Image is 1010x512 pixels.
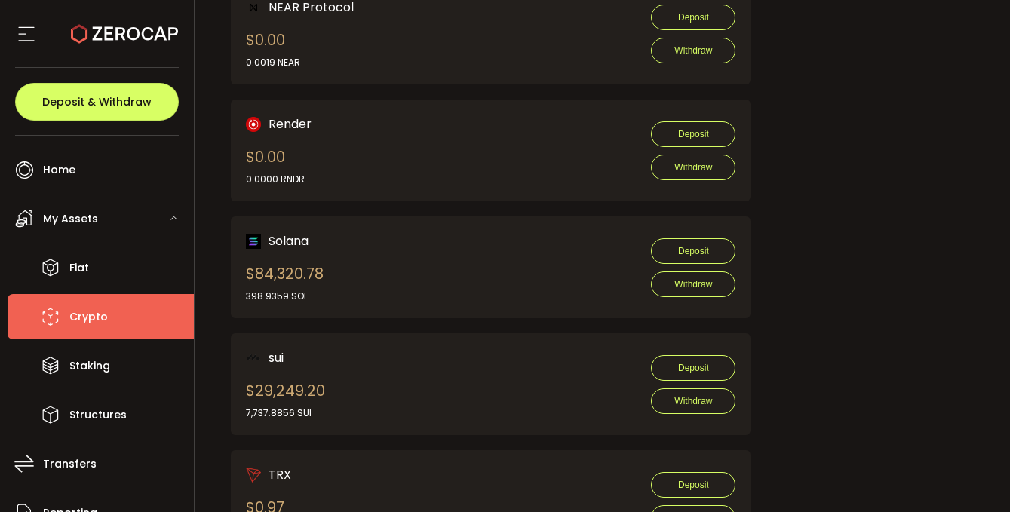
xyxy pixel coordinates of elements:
span: Deposit [678,129,709,139]
button: Deposit [651,238,735,264]
div: $29,249.20 [246,379,325,420]
div: $84,320.78 [246,262,324,303]
button: Withdraw [651,155,735,180]
img: rndr_portfolio.png [246,117,261,132]
button: Deposit [651,5,735,30]
span: TRX [269,465,291,484]
iframe: Chat Widget [935,440,1010,512]
div: $0.00 [246,29,300,69]
button: Withdraw [651,388,735,414]
button: Deposit [651,121,735,147]
span: Render [269,115,312,133]
img: trx_portfolio.png [246,468,261,483]
img: sol_portfolio.png [246,234,261,249]
span: Deposit [678,246,709,256]
div: 0.0019 NEAR [246,56,300,69]
button: Withdraw [651,38,735,63]
span: Fiat [69,257,89,279]
img: sui_portfolio.png [246,351,261,366]
span: Deposit [678,12,709,23]
div: $0.00 [246,146,305,186]
span: Crypto [69,306,108,328]
span: Withdraw [674,279,712,290]
span: Transfers [43,453,97,475]
span: Withdraw [674,396,712,406]
div: 398.9359 SOL [246,290,324,303]
div: 7,737.8856 SUI [246,406,325,420]
div: 0.0000 RNDR [246,173,305,186]
span: Deposit [678,363,709,373]
button: Deposit & Withdraw [15,83,179,121]
span: Deposit [678,480,709,490]
span: My Assets [43,208,98,230]
span: Staking [69,355,110,377]
span: Withdraw [674,45,712,56]
span: Structures [69,404,127,426]
button: Deposit [651,472,735,498]
span: sui [269,348,284,367]
button: Withdraw [651,271,735,297]
span: Deposit & Withdraw [42,97,152,107]
button: Deposit [651,355,735,381]
span: Solana [269,231,309,250]
span: Withdraw [674,162,712,173]
span: Home [43,159,75,181]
